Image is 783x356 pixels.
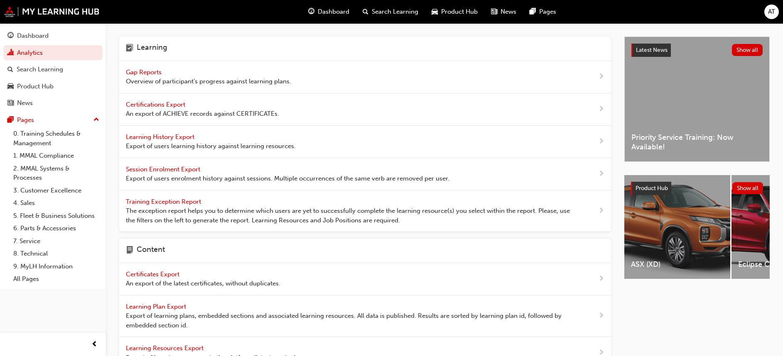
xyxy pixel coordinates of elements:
[3,112,103,128] button: Pages
[732,182,763,194] button: Show all
[3,95,103,111] a: News
[3,79,103,94] a: Product Hub
[732,44,763,56] button: Show all
[631,260,724,269] span: ASX (XD)
[137,245,165,256] h4: Content
[10,247,103,260] a: 8. Technical
[7,32,14,40] span: guage-icon
[10,235,103,248] a: 7. Service
[119,263,611,295] a: Certificates Export An export of the latest certificates, without duplicates.next-icon
[17,98,33,108] div: News
[17,115,34,125] div: Pages
[3,45,103,61] a: Analytics
[126,174,449,183] span: Export of users enrolment history against sessions. Multiple occurrences of the same verb are rem...
[126,109,279,119] span: An export of ACHIEVE records against CERTIFICATEs.
[126,245,133,256] span: page-icon
[3,62,103,77] a: Search Learning
[119,295,611,337] a: Learning Plan Export Export of learning plans, embedded sections and associated learning resource...
[126,311,572,330] span: Export of learning plans, embedded sections and associated learning resources. All data is publis...
[126,344,205,352] span: Learning Resources Export
[636,185,668,192] span: Product Hub
[308,7,314,17] span: guage-icon
[126,133,196,141] span: Learning History Export
[425,3,484,20] a: car-iconProduct Hub
[501,7,516,17] span: News
[126,303,188,310] span: Learning Plan Export
[441,7,478,17] span: Product Hub
[363,7,368,17] span: search-icon
[17,31,49,41] div: Dashboard
[631,44,763,57] a: Latest NewsShow all
[432,7,438,17] span: car-icon
[7,117,14,124] span: pages-icon
[91,339,98,350] span: prev-icon
[7,66,13,73] span: search-icon
[10,210,103,222] a: 5. Fleet & Business Solutions
[4,6,100,17] img: mmal
[3,28,103,44] a: Dashboard
[484,3,523,20] a: news-iconNews
[624,37,770,162] a: Latest NewsShow allPriority Service Training: Now Available!
[598,104,604,115] span: next-icon
[126,43,133,54] span: learning-icon
[7,100,14,107] span: news-icon
[119,190,611,232] a: Training Exception Report The exception report helps you to determine which users are yet to succ...
[7,83,14,90] span: car-icon
[372,7,418,17] span: Search Learning
[10,149,103,162] a: 1. MMAL Compliance
[10,260,103,273] a: 9. MyLH Information
[539,7,556,17] span: Pages
[624,175,730,279] a: ASX (XD)
[119,61,611,93] a: Gap Reports Overview of participant's progress against learning plans.next-icon
[137,43,167,54] h4: Learning
[126,77,291,86] span: Overview of participant's progress against learning plans.
[523,3,563,20] a: pages-iconPages
[598,274,604,284] span: next-icon
[631,182,763,195] a: Product HubShow all
[598,72,604,82] span: next-icon
[598,169,604,179] span: next-icon
[126,166,202,173] span: Session Enrolment Export
[10,197,103,210] a: 4. Sales
[119,93,611,126] a: Certifications Export An export of ACHIEVE records against CERTIFICATEs.next-icon
[10,184,103,197] a: 3. Customer Excellence
[119,158,611,190] a: Session Enrolment Export Export of users enrolment history against sessions. Multiple occurrences...
[530,7,536,17] span: pages-icon
[126,198,203,205] span: Training Exception Report
[768,7,775,17] span: AT
[10,222,103,235] a: 6. Parts & Accessories
[126,101,187,108] span: Certifications Export
[10,127,103,149] a: 0. Training Schedules & Management
[356,3,425,20] a: search-iconSearch Learning
[126,68,163,76] span: Gap Reports
[126,206,572,225] span: The exception report helps you to determine which users are yet to successfully complete the lear...
[302,3,356,20] a: guage-iconDashboard
[17,65,63,74] div: Search Learning
[10,162,103,184] a: 2. MMAL Systems & Processes
[491,7,497,17] span: news-icon
[7,49,14,57] span: chart-icon
[17,82,54,91] div: Product Hub
[598,137,604,147] span: next-icon
[10,273,103,285] a: All Pages
[119,126,611,158] a: Learning History Export Export of users learning history against learning resources.next-icon
[3,27,103,112] button: DashboardAnalyticsSearch LearningProduct HubNews
[93,115,99,125] span: up-icon
[631,133,763,151] span: Priority Service Training: Now Available!
[126,279,280,288] span: An export of the latest certificates, without duplicates.
[598,206,604,216] span: next-icon
[764,5,779,19] button: AT
[598,311,604,321] span: next-icon
[126,141,296,151] span: Export of users learning history against learning resources.
[126,271,181,278] span: Certificates Export
[636,46,668,54] span: Latest News
[318,7,349,17] span: Dashboard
